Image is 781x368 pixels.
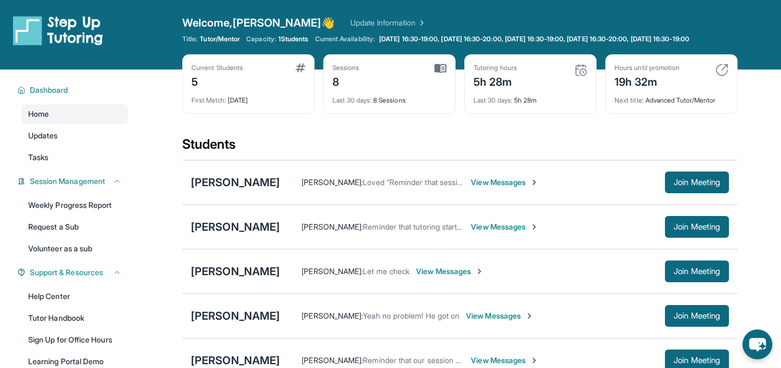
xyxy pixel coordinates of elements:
[379,35,689,43] span: [DATE] 16:30-19:00, [DATE] 16:30-20:00, [DATE] 16:30-19:00, [DATE] 16:30-20:00, [DATE] 16:30-19:00
[191,353,280,368] div: [PERSON_NAME]
[25,267,121,278] button: Support & Resources
[415,17,426,28] img: Chevron Right
[28,109,49,119] span: Home
[28,130,58,141] span: Updates
[200,35,240,43] span: Tutor/Mentor
[191,96,226,104] span: First Match :
[614,72,680,90] div: 19h 32m
[377,35,692,43] a: [DATE] 16:30-19:00, [DATE] 16:30-20:00, [DATE] 16:30-19:00, [DATE] 16:30-20:00, [DATE] 16:30-19:00
[22,287,128,306] a: Help Center
[182,35,197,43] span: Title:
[191,219,280,234] div: [PERSON_NAME]
[302,311,363,320] span: [PERSON_NAME] :
[530,356,539,365] img: Chevron-Right
[191,264,280,279] div: [PERSON_NAME]
[278,35,309,43] span: 1 Students
[434,64,446,73] img: card
[363,356,542,365] span: Reminder that our session will start in about an hour
[22,104,128,124] a: Home
[416,266,484,277] span: View Messages
[473,96,513,104] span: Last 30 days :
[22,330,128,350] a: Sign Up for Office Hours
[302,222,363,231] span: [PERSON_NAME] :
[22,195,128,215] a: Weekly Progress Report
[22,308,128,328] a: Tutor Handbook
[674,313,720,319] span: Join Meeting
[614,90,728,105] div: Advanced Tutor/Mentor
[22,148,128,167] a: Tasks
[614,64,680,72] div: Hours until promotion
[363,267,409,276] span: Let me check
[674,179,720,186] span: Join Meeting
[13,15,103,46] img: logo
[530,178,539,187] img: Chevron-Right
[665,172,729,193] button: Join Meeting
[25,85,121,96] button: Dashboard
[332,96,372,104] span: Last 30 days :
[715,64,728,77] img: card
[191,308,280,323] div: [PERSON_NAME]
[363,177,566,187] span: Loved “Reminder that session will start in less than a hour!”
[350,17,426,28] a: Update Information
[30,176,105,187] span: Session Management
[332,64,360,72] div: Sessions
[466,310,534,321] span: View Messages
[473,90,587,105] div: 5h 28m
[191,175,280,190] div: [PERSON_NAME]
[674,268,720,275] span: Join Meeting
[302,177,363,187] span: [PERSON_NAME] :
[475,267,484,276] img: Chevron-Right
[471,355,539,366] span: View Messages
[25,176,121,187] button: Session Management
[246,35,276,43] span: Capacity:
[665,216,729,238] button: Join Meeting
[574,64,587,77] img: card
[674,224,720,230] span: Join Meeting
[363,311,459,320] span: Yeah no problem! He got on
[525,312,534,320] img: Chevron-Right
[30,85,68,96] span: Dashboard
[191,72,243,90] div: 5
[28,152,48,163] span: Tasks
[665,305,729,327] button: Join Meeting
[296,64,305,72] img: card
[22,239,128,258] a: Volunteer as a sub
[473,64,517,72] div: Tutoring hours
[473,72,517,90] div: 5h 28m
[742,329,772,359] button: chat-button
[332,72,360,90] div: 8
[22,126,128,145] a: Updates
[674,357,720,364] span: Join Meeting
[302,267,363,276] span: [PERSON_NAME] :
[191,90,305,105] div: [DATE]
[332,90,446,105] div: 8 Sessions
[315,35,375,43] span: Current Availability:
[182,136,738,160] div: Students
[191,64,243,72] div: Current Students
[614,96,644,104] span: Next title :
[471,177,539,188] span: View Messages
[363,222,518,231] span: Reminder that tutoring starts in about an hour
[665,261,729,282] button: Join Meeting
[302,356,363,365] span: [PERSON_NAME] :
[30,267,103,278] span: Support & Resources
[22,217,128,237] a: Request a Sub
[182,15,335,30] span: Welcome, [PERSON_NAME] 👋
[471,221,539,232] span: View Messages
[530,223,539,231] img: Chevron-Right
